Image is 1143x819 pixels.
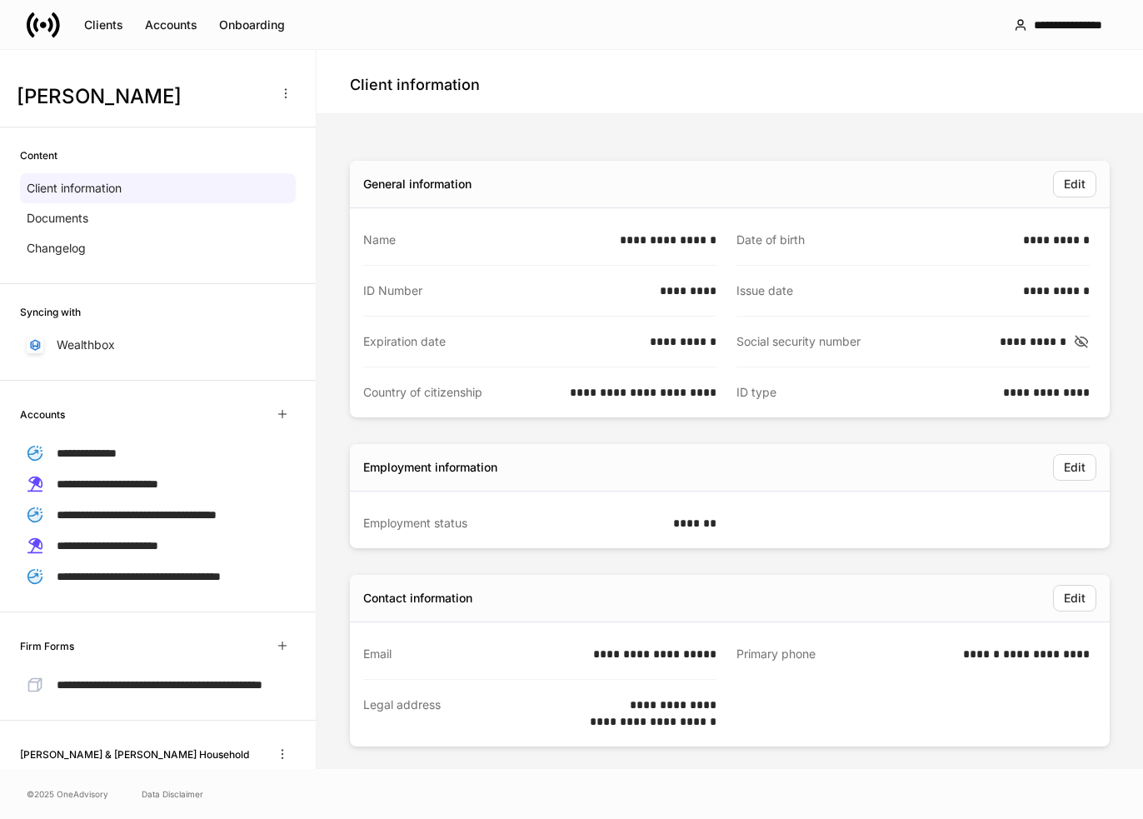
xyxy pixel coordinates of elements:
div: ID type [736,384,993,401]
h6: [PERSON_NAME] & [PERSON_NAME] Household [20,747,249,762]
p: Client information [27,180,122,197]
div: Clients [84,17,123,33]
div: ID Number [363,282,650,299]
div: Employment status [363,515,663,532]
button: Clients [73,12,134,38]
p: Documents [27,210,88,227]
h6: Accounts [20,407,65,422]
p: Wealthbox [57,337,115,353]
div: Edit [1064,590,1086,607]
div: Email [363,646,583,662]
div: Onboarding [219,17,285,33]
div: Legal address [363,697,580,730]
div: General information [363,176,472,192]
button: Edit [1053,454,1096,481]
div: Accounts [145,17,197,33]
h3: [PERSON_NAME] [17,83,266,110]
div: Primary phone [736,646,953,663]
div: Edit [1064,176,1086,192]
h6: Syncing with [20,304,81,320]
div: Issue date [736,282,1013,299]
a: Client information [20,173,296,203]
a: Data Disclaimer [142,787,203,801]
button: Onboarding [208,12,296,38]
span: © 2025 OneAdvisory [27,787,108,801]
a: Wealthbox [20,330,296,360]
div: Employment information [363,459,497,476]
h4: Client information [350,75,480,95]
div: Social security number [736,333,990,350]
button: Edit [1053,171,1096,197]
div: Date of birth [736,232,1013,248]
div: Name [363,232,610,248]
div: Contact information [363,590,472,607]
button: Edit [1053,585,1096,612]
div: Expiration date [363,333,640,350]
h6: Content [20,147,57,163]
a: Documents [20,203,296,233]
div: Country of citizenship [363,384,560,401]
button: Accounts [134,12,208,38]
p: Changelog [27,240,86,257]
div: Edit [1064,459,1086,476]
h6: Firm Forms [20,638,74,654]
a: Changelog [20,233,296,263]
